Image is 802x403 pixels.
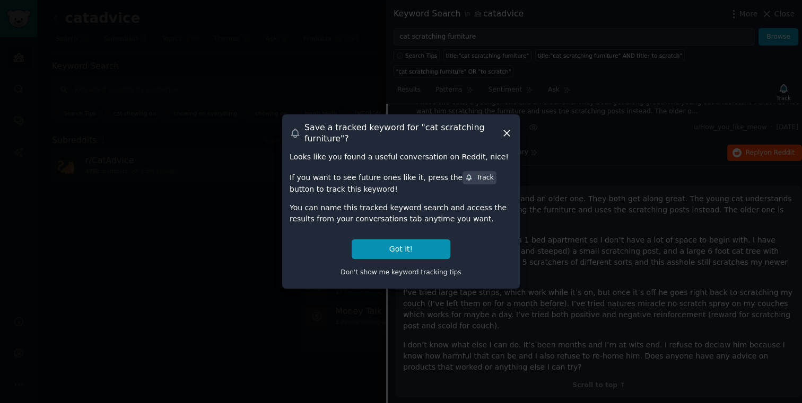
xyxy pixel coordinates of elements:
button: Got it! [352,239,450,259]
div: You can name this tracked keyword search and access the results from your conversations tab anyti... [290,202,512,225]
span: Don't show me keyword tracking tips [341,268,461,276]
div: Looks like you found a useful conversation on Reddit, nice! [290,151,512,163]
div: If you want to see future ones like it, press the button to track this keyword! [290,170,512,194]
h3: Save a tracked keyword for " cat scratching furniture "? [304,122,501,144]
div: Track [465,173,493,183]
